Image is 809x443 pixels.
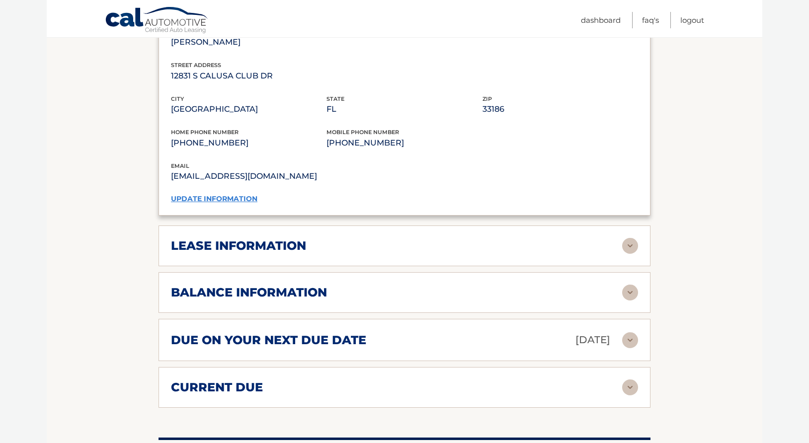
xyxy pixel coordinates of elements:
p: [PHONE_NUMBER] [326,136,482,150]
a: update information [171,194,257,203]
a: FAQ's [642,12,659,28]
img: accordion-rest.svg [622,332,638,348]
p: 12831 S CALUSA CLUB DR [171,69,326,83]
h2: due on your next due date [171,333,366,348]
span: state [326,95,344,102]
span: street address [171,62,221,69]
p: 33186 [483,102,638,116]
h2: balance information [171,285,327,300]
p: [DATE] [575,331,610,349]
p: [GEOGRAPHIC_DATA] [171,102,326,116]
a: Cal Automotive [105,6,209,35]
img: accordion-rest.svg [622,238,638,254]
span: email [171,162,189,169]
p: [PERSON_NAME] [171,35,326,49]
a: Dashboard [581,12,621,28]
span: zip [483,95,492,102]
span: city [171,95,184,102]
h2: lease information [171,238,306,253]
p: [EMAIL_ADDRESS][DOMAIN_NAME] [171,169,404,183]
img: accordion-rest.svg [622,379,638,395]
p: [PHONE_NUMBER] [171,136,326,150]
a: Logout [680,12,704,28]
img: accordion-rest.svg [622,285,638,300]
span: mobile phone number [326,129,399,136]
h2: current due [171,380,263,395]
span: home phone number [171,129,239,136]
p: FL [326,102,482,116]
